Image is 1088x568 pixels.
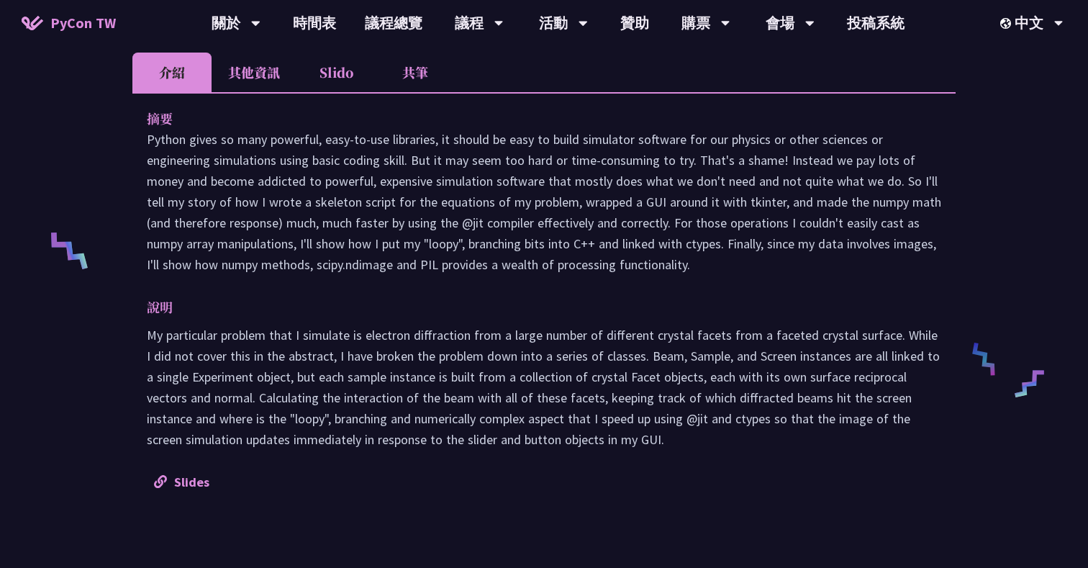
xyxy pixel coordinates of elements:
[212,53,296,92] li: 其他資訊
[132,53,212,92] li: 介紹
[1000,18,1015,29] img: Locale Icon
[7,5,130,41] a: PyCon TW
[50,12,116,34] span: PyCon TW
[376,53,455,92] li: 共筆
[147,325,941,450] p: My particular problem that I simulate is electron diffraction from a large number of different cr...
[296,53,376,92] li: Slido
[147,297,912,317] p: 說明
[147,129,941,275] p: Python gives so many powerful, easy-to-use libraries, it should be easy to build simulator softwa...
[147,108,912,129] p: 摘要
[22,16,43,30] img: Home icon of PyCon TW 2025
[154,474,209,490] a: Slides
